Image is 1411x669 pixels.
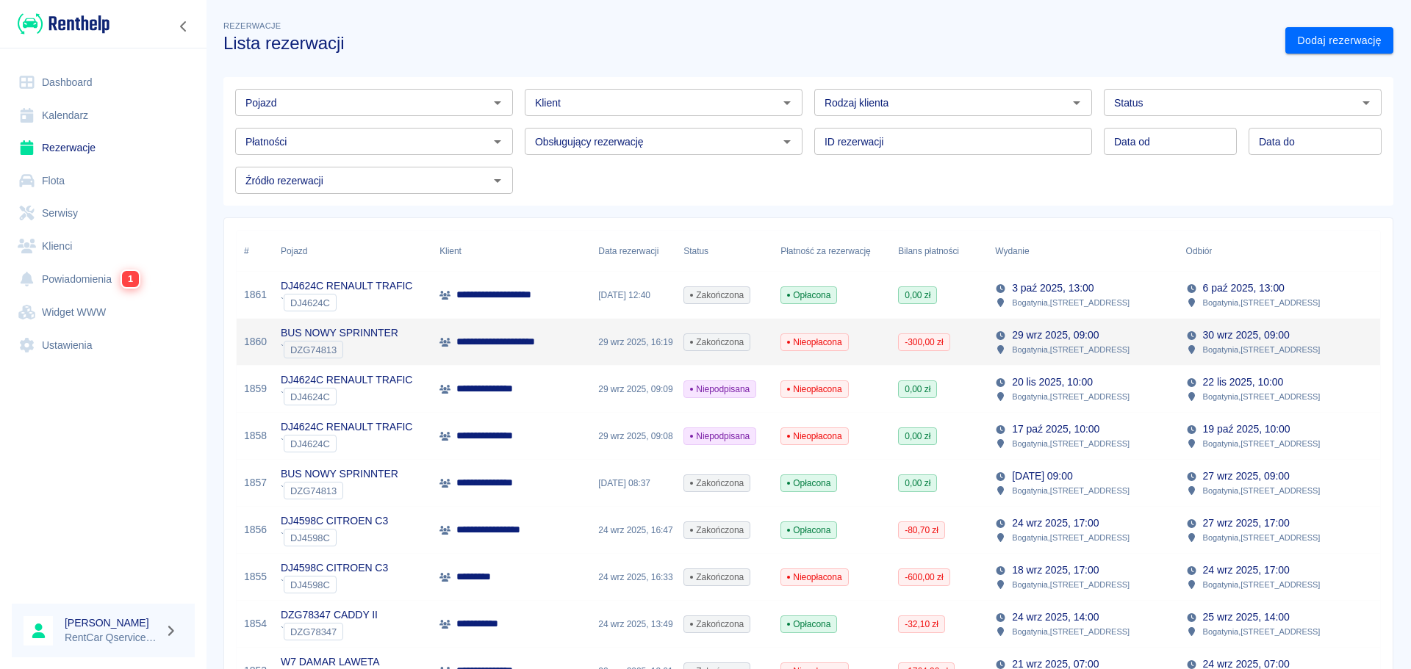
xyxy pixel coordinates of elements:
p: Bogatynia , [STREET_ADDRESS] [1203,625,1321,638]
button: Otwórz [487,170,508,191]
p: DJ4624C RENAULT TRAFIC [281,278,412,294]
span: -600,00 zł [899,571,949,584]
div: ` [281,529,388,546]
span: DJ4624C [284,297,336,308]
p: 30 wrz 2025, 09:00 [1203,328,1290,343]
p: Bogatynia , [STREET_ADDRESS] [1012,625,1130,638]
p: Bogatynia , [STREET_ADDRESS] [1012,343,1130,356]
div: Data rezerwacji [598,231,658,272]
p: Bogatynia , [STREET_ADDRESS] [1203,437,1321,450]
button: Otwórz [487,131,508,152]
a: Renthelp logo [12,12,109,36]
p: Bogatynia , [STREET_ADDRESS] [1012,484,1130,497]
span: -32,10 zł [899,618,944,631]
h6: [PERSON_NAME] [65,615,159,630]
div: ` [281,623,378,640]
p: 19 paź 2025, 10:00 [1203,422,1290,437]
p: DZG78347 CADDY II [281,607,378,623]
div: Pojazd [273,231,432,272]
div: Wydanie [995,231,1029,272]
div: ` [281,435,412,452]
div: Status [683,231,708,272]
span: Nieopłacona [781,336,847,349]
a: 1857 [244,475,267,491]
p: DJ4624C RENAULT TRAFIC [281,372,412,388]
span: DJ4598C [284,579,336,590]
span: Zakończona [684,336,750,349]
span: -300,00 zł [899,336,949,349]
p: 27 wrz 2025, 17:00 [1203,516,1290,531]
div: Klient [439,231,462,272]
p: Bogatynia , [STREET_ADDRESS] [1203,296,1321,309]
span: 0,00 zł [899,289,936,302]
div: Status [676,231,773,272]
p: BUS NOWY SPRINNTER [281,325,398,341]
div: 24 wrz 2025, 16:33 [591,554,676,601]
span: Opłacona [781,618,836,631]
span: Zakończona [684,571,750,584]
button: Otwórz [1066,93,1087,113]
p: 24 wrz 2025, 17:00 [1203,563,1290,578]
p: RentCar Qservice Damar Parts [65,630,159,646]
input: DD.MM.YYYY [1104,128,1237,155]
div: # [244,231,249,272]
p: 29 wrz 2025, 09:00 [1012,328,1099,343]
a: Dashboard [12,66,195,99]
div: ` [281,576,388,593]
div: ` [281,388,412,405]
div: Bilans płatności [898,231,959,272]
a: Klienci [12,230,195,263]
button: Zwiń nawigację [173,17,195,36]
span: DJ4624C [284,391,336,402]
img: Renthelp logo [18,12,109,36]
a: 1859 [244,381,267,397]
span: DJ4598C [284,532,336,543]
span: -80,70 zł [899,524,944,537]
div: [DATE] 12:40 [591,272,676,319]
a: Widget WWW [12,296,195,329]
span: Zakończona [684,289,750,302]
div: Płatność za rezerwację [780,231,871,272]
span: Rezerwacje [223,21,281,30]
span: DZG78347 [284,626,342,637]
div: 29 wrz 2025, 09:08 [591,413,676,460]
div: Data rezerwacji [591,231,676,272]
p: 18 wrz 2025, 17:00 [1012,563,1099,578]
a: Powiadomienia1 [12,262,195,296]
p: DJ4624C RENAULT TRAFIC [281,419,412,435]
a: Ustawienia [12,329,195,362]
input: DD.MM.YYYY [1249,128,1382,155]
p: Bogatynia , [STREET_ADDRESS] [1203,578,1321,591]
p: 20 lis 2025, 10:00 [1012,375,1093,390]
p: DJ4598C CITROEN C3 [281,513,388,529]
div: Bilans płatności [891,231,988,272]
p: 24 wrz 2025, 14:00 [1012,610,1099,625]
p: 22 lis 2025, 10:00 [1203,375,1284,390]
span: Zakończona [684,477,750,490]
span: DZG74813 [284,485,342,496]
span: Opłacona [781,477,836,490]
span: DJ4624C [284,438,336,449]
span: 0,00 zł [899,383,936,396]
div: Klient [432,231,591,272]
span: Niepodpisana [684,383,755,396]
p: 17 paź 2025, 10:00 [1012,422,1099,437]
a: Kalendarz [12,99,195,132]
p: Bogatynia , [STREET_ADDRESS] [1012,437,1130,450]
div: [DATE] 08:37 [591,460,676,507]
div: 29 wrz 2025, 16:19 [591,319,676,366]
span: Zakończona [684,524,750,537]
a: Flota [12,164,195,198]
div: 29 wrz 2025, 09:09 [591,366,676,413]
p: Bogatynia , [STREET_ADDRESS] [1203,343,1321,356]
span: 0,00 zł [899,477,936,490]
span: Opłacona [781,289,836,302]
p: DJ4598C CITROEN C3 [281,560,388,576]
p: 6 paź 2025, 13:00 [1203,281,1285,296]
p: 24 wrz 2025, 17:00 [1012,516,1099,531]
span: 1 [122,271,139,287]
p: Bogatynia , [STREET_ADDRESS] [1203,390,1321,403]
div: Pojazd [281,231,307,272]
span: Nieopłacona [781,383,847,396]
a: 1858 [244,428,267,444]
